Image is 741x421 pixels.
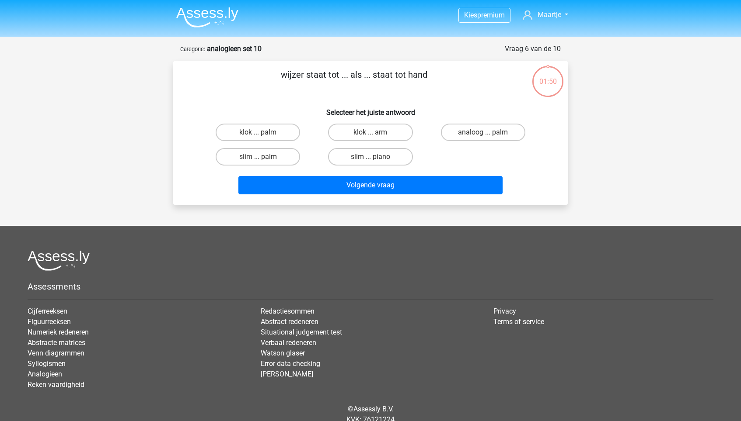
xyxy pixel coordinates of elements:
[28,338,85,347] a: Abstracte matrices
[28,307,67,315] a: Cijferreeksen
[180,46,205,52] small: Categorie:
[187,68,521,94] p: wijzer staat tot ... als ... staat tot hand
[441,124,525,141] label: analoog ... palm
[261,359,320,368] a: Error data checking
[328,148,412,166] label: slim ... piano
[28,317,71,326] a: Figuurreeksen
[493,317,544,326] a: Terms of service
[28,359,66,368] a: Syllogismen
[238,176,503,194] button: Volgende vraag
[459,9,510,21] a: Kiespremium
[28,380,84,389] a: Reken vaardigheid
[353,405,394,413] a: Assessly B.V.
[216,148,300,166] label: slim ... palm
[28,328,89,336] a: Numeriek redeneren
[261,317,318,326] a: Abstract redeneren
[216,124,300,141] label: klok ... palm
[538,10,561,19] span: Maartje
[261,338,316,347] a: Verbaal redeneren
[261,370,313,378] a: [PERSON_NAME]
[477,11,505,19] span: premium
[493,307,516,315] a: Privacy
[519,10,572,20] a: Maartje
[28,281,713,292] h5: Assessments
[28,370,62,378] a: Analogieen
[187,101,554,117] h6: Selecteer het juiste antwoord
[261,307,315,315] a: Redactiesommen
[531,65,564,87] div: 01:50
[261,349,305,357] a: Watson glaser
[505,44,561,54] div: Vraag 6 van de 10
[464,11,477,19] span: Kies
[28,349,84,357] a: Venn diagrammen
[328,124,412,141] label: klok ... arm
[28,250,90,271] img: Assessly logo
[261,328,342,336] a: Situational judgement test
[207,45,262,53] strong: analogieen set 10
[176,7,238,28] img: Assessly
